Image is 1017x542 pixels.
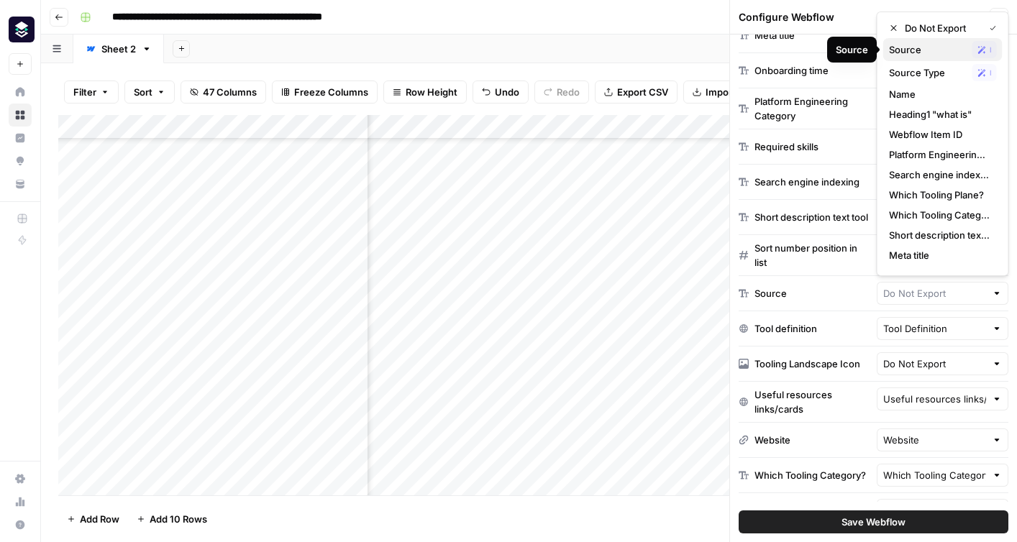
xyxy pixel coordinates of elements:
span: Save Webflow [842,515,906,529]
div: Tooling Landscape Icon [754,357,860,371]
div: Short description text tool [754,210,868,224]
div: Search engine indexing [754,175,859,189]
span: Import CSV [706,85,757,99]
button: Filter [64,81,119,104]
span: Meta title [889,248,991,262]
span: Do Not Export [905,21,978,35]
div: Required skills [754,139,818,154]
span: Export CSV [617,85,668,99]
span: Add Row [80,512,119,526]
a: Settings [9,467,32,490]
span: Redo [557,85,580,99]
span: Which Tooling Plane? [889,188,991,202]
span: Name [889,87,991,101]
input: Do Not Export [883,357,987,371]
span: Heading1 "what is" [889,107,991,121]
input: Website [883,433,987,447]
span: Add 10 Rows [150,512,207,526]
span: 47 Columns [203,85,257,99]
div: Which Tooling Category? [754,468,866,482]
button: Add 10 Rows [128,507,216,530]
span: Search engine indexing [889,167,991,182]
a: Opportunities [9,150,32,173]
div: Meta title [754,28,795,42]
button: Help + Support [9,513,32,536]
div: Sort number position in list [754,241,871,270]
span: Platform Engineering Category [889,147,991,162]
div: Tool definition [754,321,817,336]
button: Import CSV [683,81,767,104]
span: Which Tooling Category? [889,208,991,222]
a: Usage [9,490,32,513]
button: Workspace: Platformengineering.org [9,12,32,47]
a: Insights [9,127,32,150]
span: Freeze Columns [294,85,368,99]
div: Source [836,42,868,57]
span: Ideal team size [889,268,991,283]
div: Onboarding time [754,63,829,78]
span: Sort [134,85,152,99]
button: Add Row [58,507,128,530]
button: Undo [473,81,529,104]
div: Source [754,286,787,300]
button: 47 Columns [181,81,266,104]
a: Browse [9,104,32,127]
button: Freeze Columns [272,81,378,104]
button: Row Height [383,81,467,104]
input: Which Tooling Category? [883,468,987,482]
div: Sheet 2 [101,42,136,56]
img: Platformengineering.org Logo [9,17,35,42]
span: Webflow Item ID [889,127,991,142]
span: Undo [495,85,519,99]
span: Source Type [889,65,967,80]
input: Useful resources links/cards - old [883,392,987,406]
div: Website [754,433,790,447]
button: Sort [124,81,175,104]
button: Save Webflow [739,510,1008,533]
input: Do Not Export [883,286,987,300]
input: Tool Definition [883,321,987,336]
button: Redo [534,81,589,104]
div: Platform Engineering Category [754,94,871,123]
button: Export CSV [595,81,678,104]
span: Short description text tool - old [889,228,991,242]
a: Sheet 2 [73,35,164,63]
span: Row Height [406,85,457,99]
span: Source [889,42,967,57]
span: Filter [73,85,96,99]
a: Home [9,81,32,104]
div: Useful resources links/cards [754,387,871,416]
a: Your Data [9,173,32,196]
